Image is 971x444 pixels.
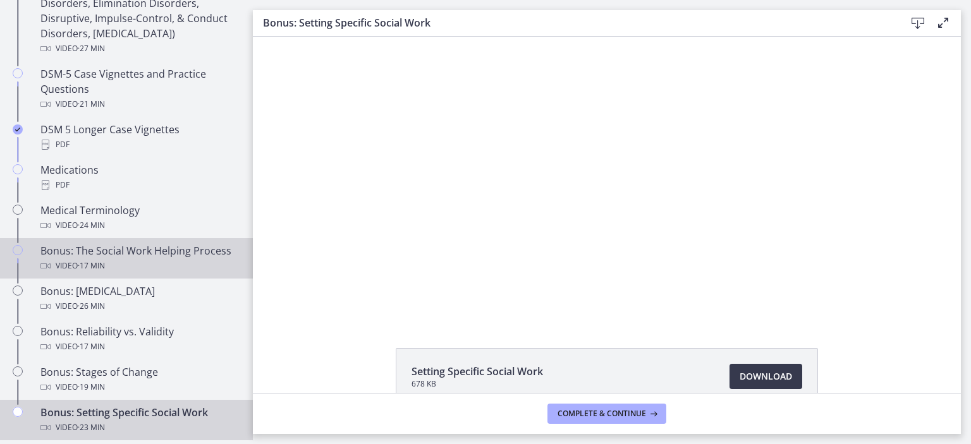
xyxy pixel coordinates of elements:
div: Video [40,218,238,233]
i: Completed [13,124,23,135]
div: PDF [40,177,238,193]
div: Bonus: [MEDICAL_DATA] [40,284,238,314]
iframe: Video Lesson [253,37,961,319]
span: Download [740,369,792,384]
span: · 24 min [78,218,105,233]
span: · 27 min [78,41,105,56]
div: Bonus: Setting Specific Social Work [40,405,238,435]
div: Video [40,339,238,354]
span: · 26 min [78,299,105,314]
div: Video [40,420,238,435]
span: · 23 min [78,420,105,435]
div: Bonus: Stages of Change [40,364,238,395]
div: Video [40,299,238,314]
div: Bonus: Reliability vs. Validity [40,324,238,354]
a: Download [730,364,802,389]
span: · 21 min [78,97,105,112]
div: DSM-5 Case Vignettes and Practice Questions [40,66,238,112]
span: 678 KB [412,379,543,389]
div: DSM 5 Longer Case Vignettes [40,122,238,152]
div: PDF [40,137,238,152]
div: Video [40,97,238,112]
span: · 17 min [78,339,105,354]
h3: Bonus: Setting Specific Social Work [263,15,885,30]
span: · 19 min [78,380,105,395]
div: Medications [40,162,238,193]
div: Video [40,41,238,56]
div: Medical Terminology [40,203,238,233]
span: Complete & continue [558,409,646,419]
button: Complete & continue [547,404,666,424]
div: Video [40,258,238,273]
span: Setting Specific Social Work [412,364,543,379]
span: · 17 min [78,258,105,273]
div: Video [40,380,238,395]
div: Bonus: The Social Work Helping Process [40,243,238,273]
